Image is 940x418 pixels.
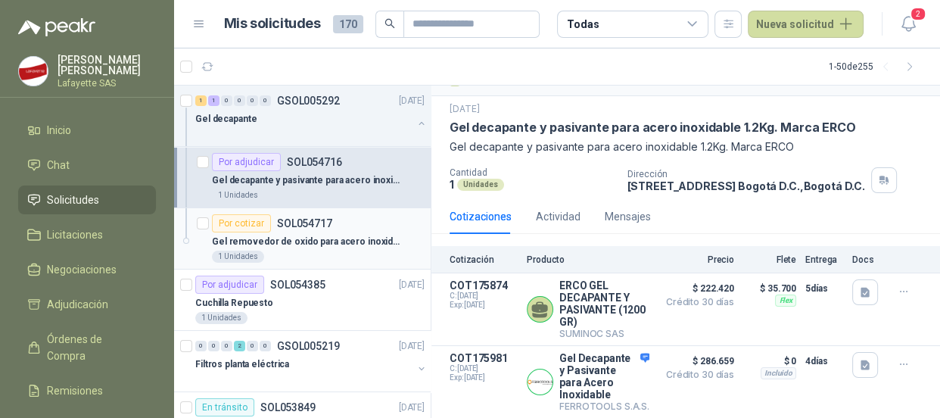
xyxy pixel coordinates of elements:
[195,341,207,351] div: 0
[450,178,454,191] p: 1
[47,331,142,364] span: Órdenes de Compra
[195,112,257,126] p: Gel decapante
[234,95,245,106] div: 0
[47,261,117,278] span: Negociaciones
[627,179,864,192] p: [STREET_ADDRESS] Bogotá D.C. , Bogotá D.C.
[195,92,428,140] a: 1 1 0 0 0 0 GSOL005292[DATE] Gel decapante
[743,352,796,370] p: $ 0
[260,95,271,106] div: 0
[627,169,864,179] p: Dirección
[658,352,734,370] span: $ 286.659
[18,325,156,370] a: Órdenes de Compra
[47,382,103,399] span: Remisiones
[195,95,207,106] div: 1
[605,208,651,225] div: Mensajes
[212,153,281,171] div: Por adjudicar
[536,208,580,225] div: Actividad
[47,296,108,313] span: Adjudicación
[559,401,649,412] p: FERROTOOLS S.A.S.
[212,189,264,201] div: 1 Unidades
[559,279,649,328] p: ERCO GEL DECAPANTE Y PASIVANTE (1200 GR)
[212,251,264,263] div: 1 Unidades
[18,220,156,249] a: Licitaciones
[775,295,796,307] div: Flex
[450,301,518,310] span: Exp: [DATE]
[18,290,156,319] a: Adjudicación
[47,122,71,139] span: Inicio
[805,254,843,265] p: Entrega
[247,341,258,351] div: 0
[450,102,480,117] p: [DATE]
[260,402,316,413] p: SOL053849
[270,279,325,290] p: SOL054385
[221,341,232,351] div: 0
[658,254,734,265] p: Precio
[399,278,425,292] p: [DATE]
[399,94,425,108] p: [DATE]
[208,95,219,106] div: 1
[450,167,615,178] p: Cantidad
[260,341,271,351] div: 0
[195,357,289,372] p: Filtros planta eléctrica
[450,292,518,301] span: C: [DATE]
[450,139,922,155] p: Gel decapante y pasivante para acero inoxidable 1.2Kg. Marca ERCO
[212,173,400,188] p: Gel decapante y pasivante para acero inoxidable 1.2Kg. Marca ERCO
[58,79,156,88] p: Lafayette SAS
[18,151,156,179] a: Chat
[559,352,649,401] p: Gel Decapante y Pasivante para Acero Inoxidable
[195,398,254,416] div: En tránsito
[399,339,425,354] p: [DATE]
[805,279,843,298] p: 5 días
[457,179,504,191] div: Unidades
[47,226,103,243] span: Licitaciones
[195,337,428,385] a: 0 0 0 2 0 0 GSOL005219[DATE] Filtros planta eléctrica
[195,276,264,294] div: Por adjudicar
[450,254,518,265] p: Cotización
[18,186,156,214] a: Solicitudes
[18,255,156,284] a: Negociaciones
[743,279,796,298] p: $ 35.700
[748,11,864,38] button: Nueva solicitud
[174,270,431,331] a: Por adjudicarSOL054385[DATE] Cuchilla Repuesto1 Unidades
[277,95,340,106] p: GSOL005292
[910,7,926,21] span: 2
[805,352,843,370] p: 4 días
[761,367,796,379] div: Incluido
[47,157,70,173] span: Chat
[174,147,431,208] a: Por adjudicarSOL054716Gel decapante y pasivante para acero inoxidable 1.2Kg. Marca ERCO1 Unidades
[47,192,99,208] span: Solicitudes
[18,18,95,36] img: Logo peakr
[658,298,734,307] span: Crédito 30 días
[450,208,512,225] div: Cotizaciones
[195,296,273,310] p: Cuchilla Repuesto
[18,116,156,145] a: Inicio
[19,57,48,86] img: Company Logo
[528,370,552,395] img: Company Logo
[212,214,271,232] div: Por cotizar
[829,55,922,79] div: 1 - 50 de 255
[18,376,156,405] a: Remisiones
[399,401,425,415] p: [DATE]
[208,341,219,351] div: 0
[247,95,258,106] div: 0
[658,279,734,298] span: $ 222.420
[58,55,156,76] p: [PERSON_NAME] [PERSON_NAME]
[224,13,321,35] h1: Mis solicitudes
[895,11,922,38] button: 2
[277,341,340,351] p: GSOL005219
[450,364,518,373] span: C: [DATE]
[450,120,855,136] p: Gel decapante y pasivante para acero inoxidable 1.2Kg. Marca ERCO
[234,341,245,351] div: 2
[450,279,518,292] p: COT175874
[287,157,342,167] p: SOL054716
[174,208,431,270] a: Por cotizarSOL054717Gel removedor de oxido para acero inoxidable 1000 gramos Marca ERCO1 Unidades
[658,370,734,379] span: Crédito 30 días
[559,328,649,339] p: SUMINOC SAS
[277,218,332,229] p: SOL054717
[221,95,232,106] div: 0
[333,15,363,33] span: 170
[384,18,395,29] span: search
[743,254,796,265] p: Flete
[450,352,518,364] p: COT175981
[852,254,882,265] p: Docs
